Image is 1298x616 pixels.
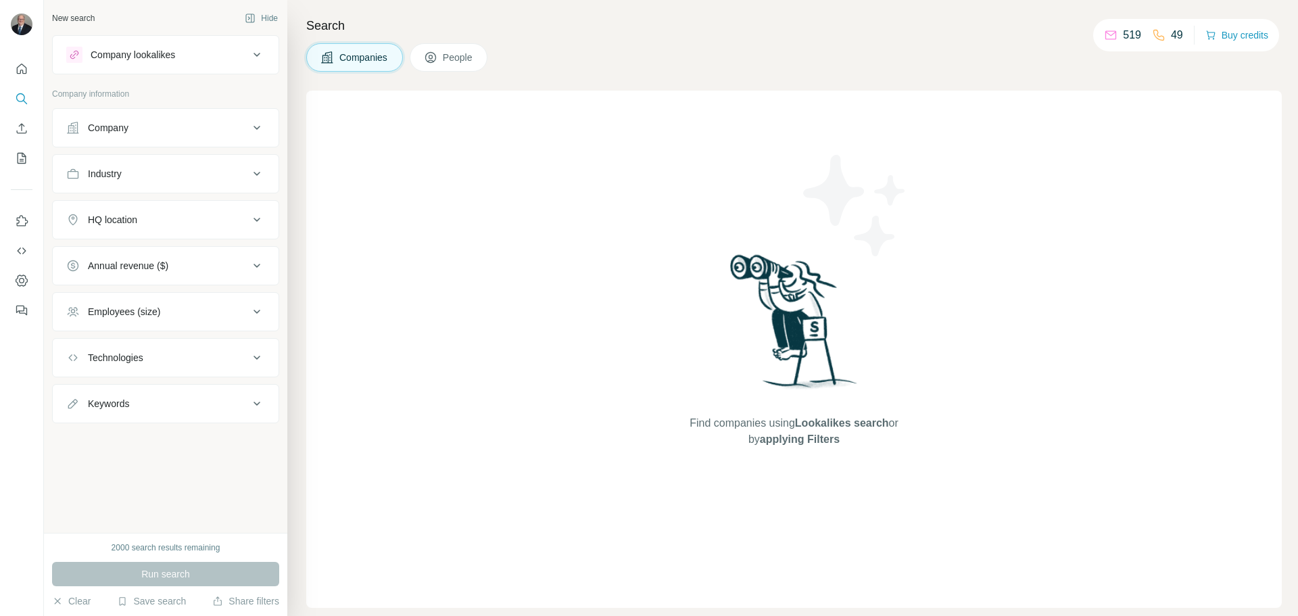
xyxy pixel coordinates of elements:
[212,594,279,608] button: Share filters
[53,295,279,328] button: Employees (size)
[117,594,186,608] button: Save search
[760,433,840,445] span: applying Filters
[686,415,902,448] span: Find companies using or by
[52,12,95,24] div: New search
[795,417,889,429] span: Lookalikes search
[88,259,168,273] div: Annual revenue ($)
[88,213,137,227] div: HQ location
[88,121,128,135] div: Company
[339,51,389,64] span: Companies
[53,39,279,71] button: Company lookalikes
[91,48,175,62] div: Company lookalikes
[443,51,474,64] span: People
[88,397,129,410] div: Keywords
[1123,27,1141,43] p: 519
[53,158,279,190] button: Industry
[11,14,32,35] img: Avatar
[11,298,32,323] button: Feedback
[11,146,32,170] button: My lists
[52,88,279,100] p: Company information
[11,239,32,263] button: Use Surfe API
[112,542,220,554] div: 2000 search results remaining
[11,209,32,233] button: Use Surfe on LinkedIn
[53,204,279,236] button: HQ location
[53,341,279,374] button: Technologies
[88,351,143,364] div: Technologies
[1205,26,1268,45] button: Buy credits
[1171,27,1183,43] p: 49
[235,8,287,28] button: Hide
[794,145,916,266] img: Surfe Illustration - Stars
[88,167,122,181] div: Industry
[11,116,32,141] button: Enrich CSV
[11,268,32,293] button: Dashboard
[306,16,1282,35] h4: Search
[53,387,279,420] button: Keywords
[53,112,279,144] button: Company
[53,250,279,282] button: Annual revenue ($)
[11,87,32,111] button: Search
[88,305,160,318] div: Employees (size)
[52,594,91,608] button: Clear
[724,251,865,402] img: Surfe Illustration - Woman searching with binoculars
[11,57,32,81] button: Quick start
